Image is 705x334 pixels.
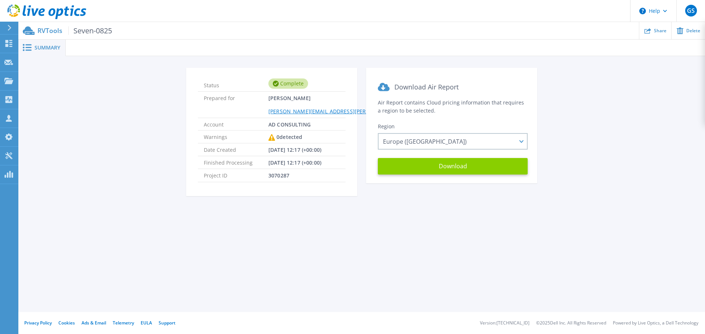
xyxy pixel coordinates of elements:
[204,156,268,169] span: Finished Processing
[268,156,321,169] span: [DATE] 12:17 (+00:00)
[268,131,302,144] div: 0 detected
[68,26,112,35] span: Seven-0825
[687,8,695,14] span: GS
[113,320,134,326] a: Telemetry
[394,82,459,91] span: Download Air Report
[24,320,52,326] a: Privacy Policy
[378,99,524,114] span: Air Report contains Cloud pricing information that requires a region to be selected.
[268,143,321,156] span: [DATE] 12:17 (+00:00)
[141,320,152,326] a: EULA
[37,26,112,35] p: RVTools
[268,108,440,115] a: [PERSON_NAME][EMAIL_ADDRESS][PERSON_NAME][DOMAIN_NAME]
[204,169,268,181] span: Project ID
[58,320,75,326] a: Cookies
[159,320,176,326] a: Support
[378,123,395,130] span: Region
[268,92,440,117] span: [PERSON_NAME]
[378,133,528,150] div: Europe ([GEOGRAPHIC_DATA])
[613,321,698,326] li: Powered by Live Optics, a Dell Technology
[204,79,268,88] span: Status
[268,169,289,181] span: 3070287
[686,29,700,33] span: Delete
[204,131,268,143] span: Warnings
[204,118,268,130] span: Account
[654,29,666,33] span: Share
[35,45,60,50] span: Summary
[268,78,308,89] div: Complete
[480,321,529,326] li: Version: [TECHNICAL_ID]
[82,320,106,326] a: Ads & Email
[536,321,606,326] li: © 2025 Dell Inc. All Rights Reserved
[268,118,311,130] span: AD CONSULTING
[204,143,268,156] span: Date Created
[204,92,268,117] span: Prepared for
[378,158,528,175] button: Download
